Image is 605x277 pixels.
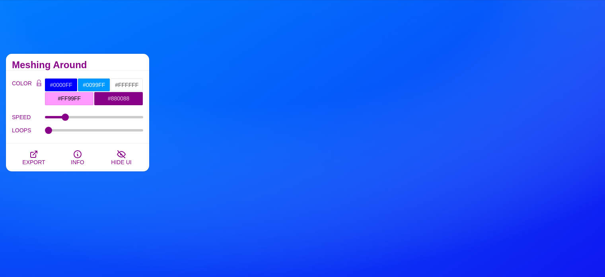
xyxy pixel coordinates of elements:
span: INFO [71,159,84,165]
label: COLOR [12,78,33,106]
label: LOOPS [12,125,45,136]
button: EXPORT [12,143,56,171]
button: INFO [56,143,99,171]
span: HIDE UI [111,159,131,165]
button: HIDE UI [99,143,143,171]
h2: Meshing Around [12,62,143,68]
button: Color Lock [33,78,45,89]
span: EXPORT [22,159,45,165]
label: SPEED [12,112,45,122]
